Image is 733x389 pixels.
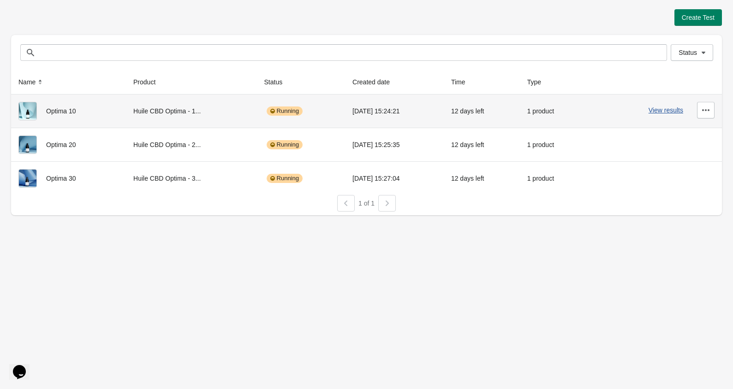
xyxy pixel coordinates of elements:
[671,44,713,61] button: Status
[358,200,375,207] span: 1 of 1
[649,106,683,114] button: View results
[133,102,250,120] div: Huile CBD Optima - 1...
[133,136,250,154] div: Huile CBD Optima - 2...
[133,169,250,188] div: Huile CBD Optima - 3...
[527,102,579,120] div: 1 product
[527,169,579,188] div: 1 product
[352,102,436,120] div: [DATE] 15:24:21
[46,107,76,115] span: Optima 10
[267,174,303,183] div: Running
[674,9,722,26] button: Create Test
[349,74,403,90] button: Created date
[679,49,697,56] span: Status
[527,136,579,154] div: 1 product
[524,74,554,90] button: Type
[682,14,715,21] span: Create Test
[451,136,513,154] div: 12 days left
[451,102,513,120] div: 12 days left
[46,141,76,148] span: Optima 20
[267,140,303,149] div: Running
[352,136,436,154] div: [DATE] 15:25:35
[451,169,513,188] div: 12 days left
[267,106,303,116] div: Running
[130,74,168,90] button: Product
[447,74,478,90] button: Time
[46,175,76,182] span: Optima 30
[9,352,39,380] iframe: chat widget
[352,169,436,188] div: [DATE] 15:27:04
[261,74,296,90] button: Status
[15,74,48,90] button: Name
